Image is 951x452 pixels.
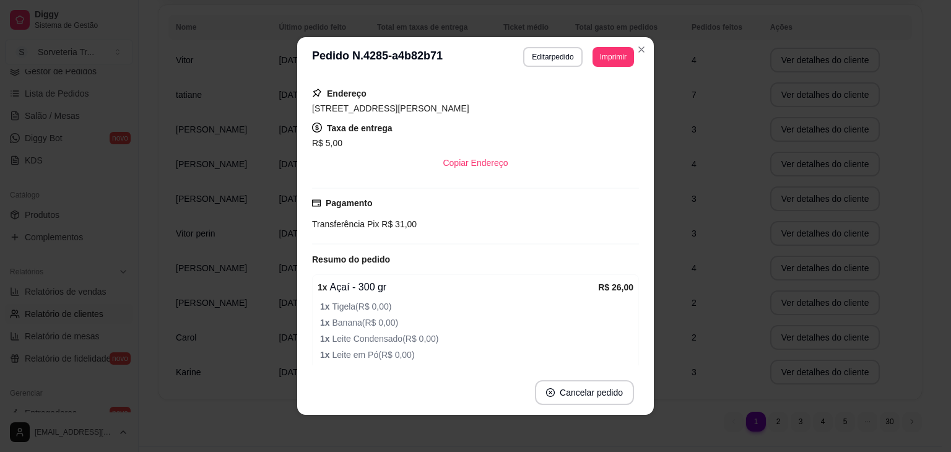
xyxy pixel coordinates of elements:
[326,198,372,208] strong: Pagamento
[312,123,322,133] span: dollar
[433,150,518,175] button: Copiar Endereço
[312,219,379,229] span: Transferência Pix
[318,280,598,295] div: Açaí - 300 gr
[320,302,332,311] strong: 1 x
[593,47,634,67] button: Imprimir
[546,388,555,397] span: close-circle
[327,123,393,133] strong: Taxa de entrega
[535,380,634,405] button: close-circleCancelar pedido
[523,47,582,67] button: Editarpedido
[312,199,321,207] span: credit-card
[312,88,322,98] span: pushpin
[598,282,633,292] strong: R$ 26,00
[320,316,633,329] span: Banana ( R$ 0,00 )
[327,89,367,98] strong: Endereço
[320,334,332,344] strong: 1 x
[312,47,443,67] h3: Pedido N. 4285-a4b82b71
[312,138,342,148] span: R$ 5,00
[318,282,328,292] strong: 1 x
[320,348,633,362] span: Leite em Pó ( R$ 0,00 )
[312,103,469,113] span: [STREET_ADDRESS][PERSON_NAME]
[379,219,417,229] span: R$ 31,00
[312,254,390,264] strong: Resumo do pedido
[320,364,633,378] span: Granola ( R$ 0,00 )
[320,350,332,360] strong: 1 x
[320,332,633,346] span: Leite Condensado ( R$ 0,00 )
[320,318,332,328] strong: 1 x
[320,300,633,313] span: Tigela ( R$ 0,00 )
[632,40,651,59] button: Close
